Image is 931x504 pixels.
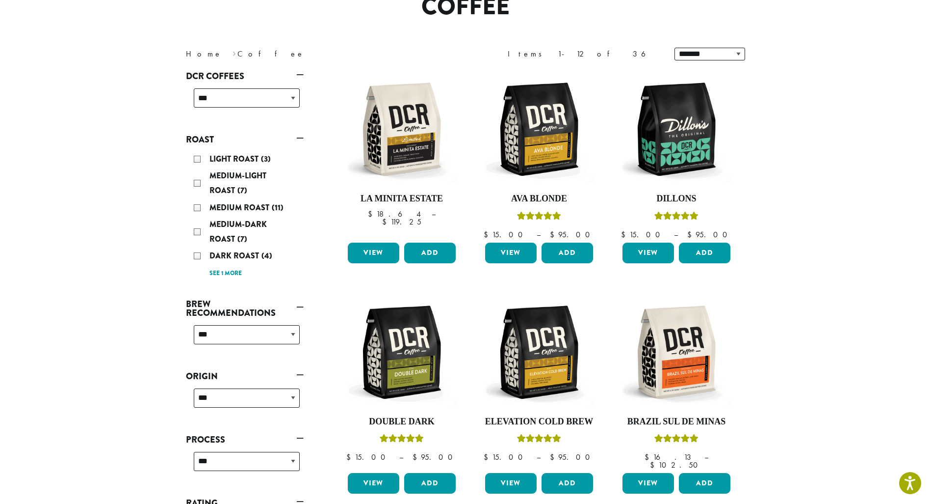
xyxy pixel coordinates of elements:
[186,49,222,59] a: Home
[186,68,304,84] a: DCR Coffees
[209,153,261,165] span: Light Roast
[654,210,698,225] div: Rated 5.00 out of 5
[209,250,261,261] span: Dark Roast
[550,452,558,462] span: $
[620,194,733,204] h4: Dillons
[645,452,695,462] bdi: 16.13
[368,209,376,219] span: $
[404,243,456,263] button: Add
[209,269,242,279] a: See 1 more
[348,473,399,494] a: View
[687,229,732,240] bdi: 95.00
[483,296,595,409] img: DCR-12oz-Elevation-Cold-Brew-Stock-scaled.png
[537,229,541,240] span: –
[674,229,678,240] span: –
[483,73,595,239] a: Ava BlondeRated 5.00 out of 5
[413,452,421,462] span: $
[186,431,304,448] a: Process
[368,209,422,219] bdi: 18.64
[209,170,266,196] span: Medium-Light Roast
[380,433,424,448] div: Rated 4.50 out of 5
[382,217,390,227] span: $
[650,460,702,470] bdi: 102.50
[485,473,537,494] a: View
[542,243,593,263] button: Add
[186,131,304,148] a: Roast
[679,473,730,494] button: Add
[209,202,272,213] span: Medium Roast
[621,229,629,240] span: $
[345,417,458,427] h4: Double Dark
[650,460,658,470] span: $
[432,209,436,219] span: –
[345,296,458,409] img: DCR-12oz-Double-Dark-Stock-scaled.png
[517,433,561,448] div: Rated 5.00 out of 5
[382,217,421,227] bdi: 119.25
[186,296,304,321] a: Brew Recommendations
[272,202,284,213] span: (11)
[186,148,304,284] div: Roast
[186,48,451,60] nav: Breadcrumb
[261,250,272,261] span: (4)
[483,417,595,427] h4: Elevation Cold Brew
[483,73,595,186] img: DCR-12oz-Ava-Blonde-Stock-scaled.png
[550,229,558,240] span: $
[348,243,399,263] a: View
[237,185,247,196] span: (7)
[483,296,595,470] a: Elevation Cold BrewRated 5.00 out of 5
[654,433,698,448] div: Rated 5.00 out of 5
[620,296,733,409] img: DCR-12oz-Brazil-Sul-De-Minas-Stock-scaled.png
[404,473,456,494] button: Add
[209,219,267,245] span: Medium-Dark Roast
[484,452,527,462] bdi: 15.00
[484,229,492,240] span: $
[483,194,595,204] h4: Ava Blonde
[345,73,458,239] a: La Minita Estate
[345,194,458,204] h4: La Minita Estate
[186,448,304,483] div: Process
[346,452,355,462] span: $
[687,229,696,240] span: $
[345,296,458,470] a: Double DarkRated 4.50 out of 5
[413,452,457,462] bdi: 95.00
[484,229,527,240] bdi: 15.00
[485,243,537,263] a: View
[537,452,541,462] span: –
[622,243,674,263] a: View
[550,229,595,240] bdi: 95.00
[261,153,271,165] span: (3)
[679,243,730,263] button: Add
[620,73,733,186] img: DCR-12oz-Dillons-Stock-scaled.png
[620,73,733,239] a: DillonsRated 5.00 out of 5
[399,452,403,462] span: –
[620,417,733,427] h4: Brazil Sul De Minas
[345,73,458,186] img: DCR-12oz-La-Minita-Estate-Stock-scaled.png
[517,210,561,225] div: Rated 5.00 out of 5
[550,452,595,462] bdi: 95.00
[346,452,390,462] bdi: 15.00
[622,473,674,494] a: View
[186,321,304,356] div: Brew Recommendations
[704,452,708,462] span: –
[621,229,665,240] bdi: 15.00
[542,473,593,494] button: Add
[645,452,653,462] span: $
[620,296,733,470] a: Brazil Sul De MinasRated 5.00 out of 5
[186,385,304,420] div: Origin
[237,233,247,245] span: (7)
[484,452,492,462] span: $
[186,368,304,385] a: Origin
[186,84,304,119] div: DCR Coffees
[508,48,660,60] div: Items 1-12 of 36
[233,45,236,60] span: ›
